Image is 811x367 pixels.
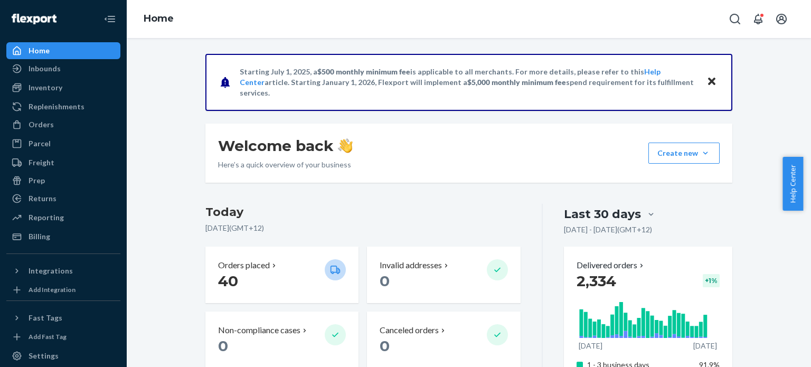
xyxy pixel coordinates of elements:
div: Integrations [29,266,73,276]
div: Freight [29,157,54,168]
div: Replenishments [29,101,84,112]
img: Flexport logo [12,14,56,24]
p: Non-compliance cases [218,324,300,336]
button: Create new [648,143,720,164]
a: Prep [6,172,120,189]
h1: Welcome back [218,136,353,155]
span: 0 [380,337,390,355]
div: Fast Tags [29,313,62,323]
div: + 1 % [703,274,720,287]
button: Help Center [782,157,803,211]
button: Close Navigation [99,8,120,30]
p: Here’s a quick overview of your business [218,159,353,170]
a: Inbounds [6,60,120,77]
p: [DATE] [579,341,602,351]
button: Close [705,74,719,90]
button: Orders placed 40 [205,247,359,303]
button: Open account menu [771,8,792,30]
span: 0 [218,337,228,355]
p: Starting July 1, 2025, a is applicable to all merchants. For more details, please refer to this a... [240,67,696,98]
a: Replenishments [6,98,120,115]
a: Parcel [6,135,120,152]
div: Home [29,45,50,56]
a: Home [6,42,120,59]
div: Inbounds [29,63,61,74]
button: Invalid addresses 0 [367,247,520,303]
div: Reporting [29,212,64,223]
span: 0 [380,272,390,290]
ol: breadcrumbs [135,4,182,34]
div: Parcel [29,138,51,149]
div: Settings [29,351,59,361]
a: Add Integration [6,284,120,296]
div: Inventory [29,82,62,93]
a: Inventory [6,79,120,96]
button: Delivered orders [577,259,646,271]
h3: Today [205,204,521,221]
span: $5,000 monthly minimum fee [467,78,566,87]
p: Canceled orders [380,324,439,336]
button: Open notifications [748,8,769,30]
p: [DATE] ( GMT+12 ) [205,223,521,233]
span: $500 monthly minimum fee [317,67,410,76]
span: 40 [218,272,238,290]
button: Open Search Box [724,8,746,30]
button: Fast Tags [6,309,120,326]
a: Settings [6,347,120,364]
button: Integrations [6,262,120,279]
div: Billing [29,231,50,242]
div: Last 30 days [564,206,641,222]
a: Reporting [6,209,120,226]
p: Invalid addresses [380,259,442,271]
div: Add Integration [29,285,76,294]
div: Returns [29,193,56,204]
a: Returns [6,190,120,207]
p: [DATE] - [DATE] ( GMT+12 ) [564,224,652,235]
a: Orders [6,116,120,133]
p: Orders placed [218,259,270,271]
span: 2,334 [577,272,616,290]
a: Home [144,13,174,24]
img: hand-wave emoji [338,138,353,153]
a: Add Fast Tag [6,331,120,343]
div: Add Fast Tag [29,332,67,341]
a: Billing [6,228,120,245]
a: Freight [6,154,120,171]
p: [DATE] [693,341,717,351]
div: Orders [29,119,54,130]
div: Prep [29,175,45,186]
